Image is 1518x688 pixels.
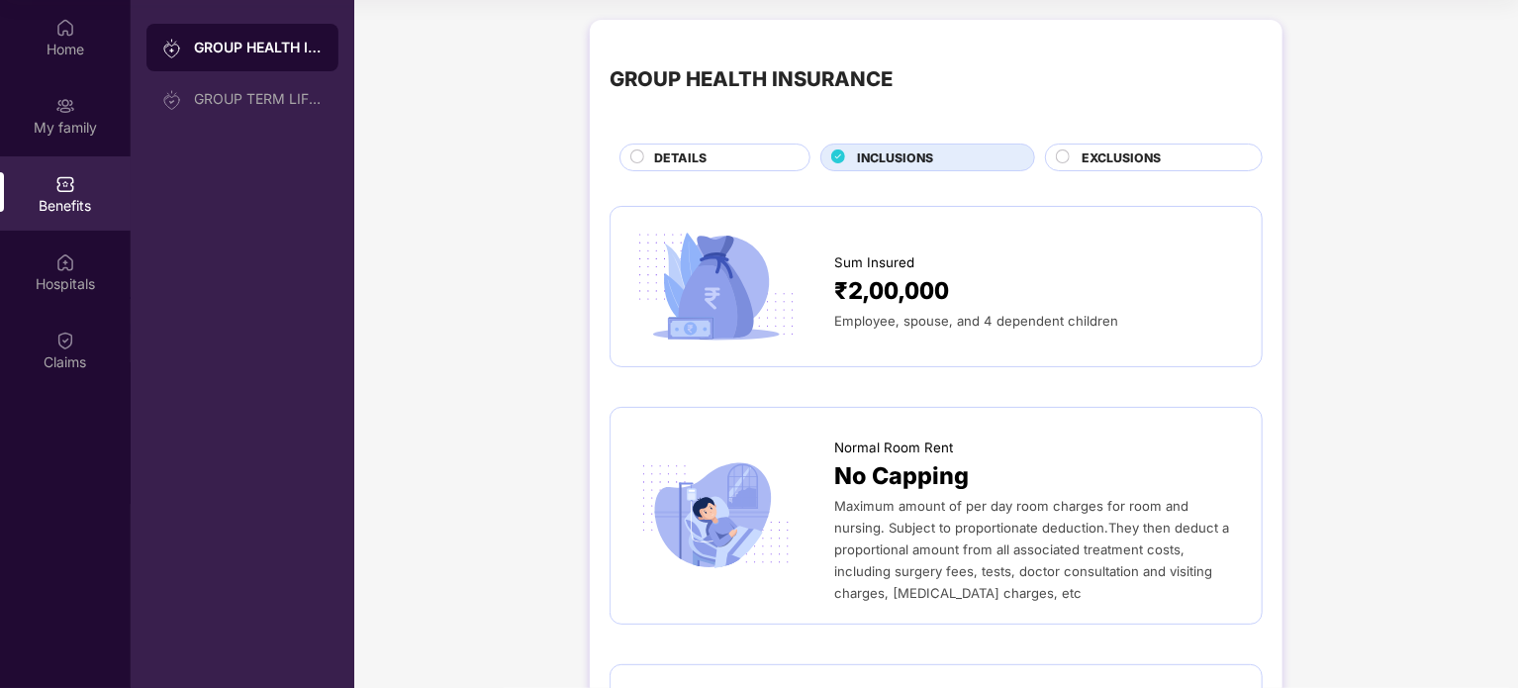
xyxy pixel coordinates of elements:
img: svg+xml;base64,PHN2ZyBpZD0iSG9tZSIgeG1sbnM9Imh0dHA6Ly93d3cudzMub3JnLzIwMDAvc3ZnIiB3aWR0aD0iMjAiIG... [55,18,75,38]
img: icon [630,456,802,575]
span: EXCLUSIONS [1082,148,1161,167]
span: ₹2,00,000 [834,273,949,310]
img: svg+xml;base64,PHN2ZyB3aWR0aD0iMjAiIGhlaWdodD0iMjAiIHZpZXdCb3g9IjAgMCAyMCAyMCIgZmlsbD0ibm9uZSIgeG... [55,96,75,116]
div: GROUP HEALTH INSURANCE [610,63,893,95]
img: svg+xml;base64,PHN2ZyB3aWR0aD0iMjAiIGhlaWdodD0iMjAiIHZpZXdCb3g9IjAgMCAyMCAyMCIgZmlsbD0ibm9uZSIgeG... [162,39,182,58]
img: svg+xml;base64,PHN2ZyBpZD0iQmVuZWZpdHMiIHhtbG5zPSJodHRwOi8vd3d3LnczLm9yZy8yMDAwL3N2ZyIgd2lkdGg9Ij... [55,174,75,194]
span: No Capping [834,458,969,495]
span: Sum Insured [834,252,914,273]
span: Employee, spouse, and 4 dependent children [834,313,1118,329]
span: Normal Room Rent [834,438,953,458]
img: icon [630,227,802,345]
div: GROUP TERM LIFE INSURANCE [194,91,323,107]
div: GROUP HEALTH INSURANCE [194,38,323,57]
img: svg+xml;base64,PHN2ZyBpZD0iSG9zcGl0YWxzIiB4bWxucz0iaHR0cDovL3d3dy53My5vcmcvMjAwMC9zdmciIHdpZHRoPS... [55,252,75,272]
span: INCLUSIONS [857,148,933,167]
span: Maximum amount of per day room charges for room and nursing. Subject to proportionate deduction.T... [834,498,1229,601]
img: svg+xml;base64,PHN2ZyB3aWR0aD0iMjAiIGhlaWdodD0iMjAiIHZpZXdCb3g9IjAgMCAyMCAyMCIgZmlsbD0ibm9uZSIgeG... [162,90,182,110]
span: DETAILS [654,148,707,167]
img: svg+xml;base64,PHN2ZyBpZD0iQ2xhaW0iIHhtbG5zPSJodHRwOi8vd3d3LnczLm9yZy8yMDAwL3N2ZyIgd2lkdGg9IjIwIi... [55,331,75,350]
